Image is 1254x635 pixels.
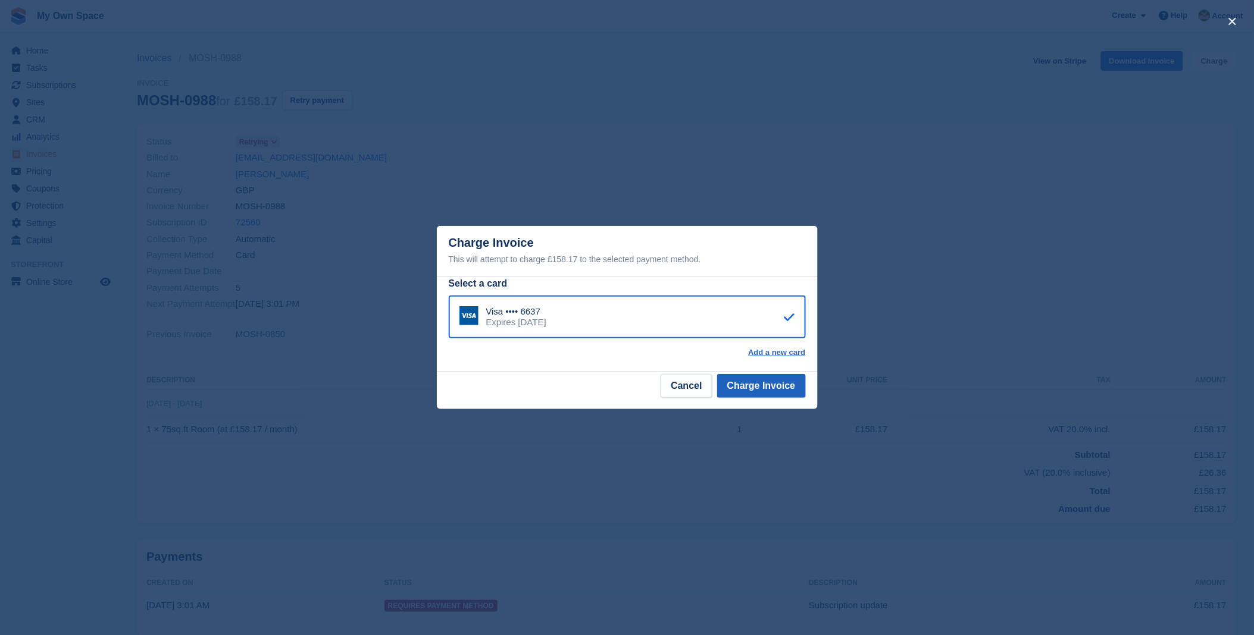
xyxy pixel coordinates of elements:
a: Add a new card [748,348,805,357]
div: This will attempt to charge £158.17 to the selected payment method. [449,252,806,266]
button: Cancel [661,374,712,398]
img: Visa Logo [459,306,479,325]
div: Select a card [449,276,806,291]
div: Charge Invoice [449,236,806,266]
button: close [1223,12,1242,31]
button: Charge Invoice [717,374,806,398]
div: Expires [DATE] [486,317,546,328]
div: Visa •••• 6637 [486,306,546,317]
